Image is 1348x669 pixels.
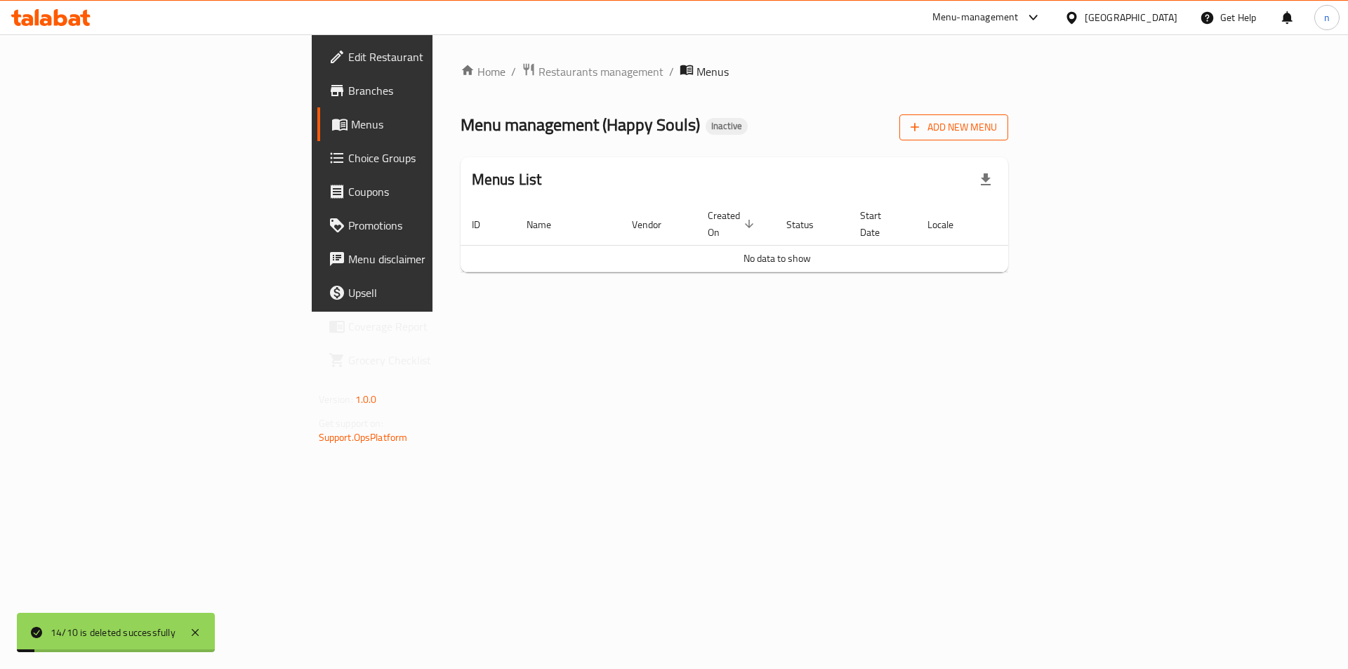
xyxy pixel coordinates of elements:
span: Menus [351,116,526,133]
span: Promotions [348,217,526,234]
a: Coupons [317,175,537,208]
span: Coverage Report [348,318,526,335]
span: Menu management ( Happy Souls ) [461,109,700,140]
table: enhanced table [461,203,1094,272]
a: Upsell [317,276,537,310]
span: Locale [927,216,972,233]
span: Start Date [860,207,899,241]
a: Branches [317,74,537,107]
a: Coverage Report [317,310,537,343]
a: Menu disclaimer [317,242,537,276]
li: / [669,63,674,80]
span: Version: [319,390,353,409]
span: Inactive [706,120,748,132]
span: Name [527,216,569,233]
span: No data to show [744,249,811,267]
span: Menus [696,63,729,80]
span: Restaurants management [538,63,663,80]
span: Status [786,216,832,233]
span: Edit Restaurant [348,48,526,65]
div: [GEOGRAPHIC_DATA] [1085,10,1177,25]
span: Vendor [632,216,680,233]
span: Coupons [348,183,526,200]
nav: breadcrumb [461,62,1009,81]
th: Actions [989,203,1094,246]
a: Grocery Checklist [317,343,537,377]
h2: Menus List [472,169,542,190]
span: 1.0.0 [355,390,377,409]
a: Menus [317,107,537,141]
span: Choice Groups [348,150,526,166]
a: Promotions [317,208,537,242]
span: Get support on: [319,414,383,432]
div: Export file [969,163,1003,197]
span: Menu disclaimer [348,251,526,267]
a: Support.OpsPlatform [319,428,408,446]
span: n [1324,10,1330,25]
div: 14/10 is deleted successfully [51,625,176,640]
span: ID [472,216,498,233]
span: Add New Menu [911,119,997,136]
span: Grocery Checklist [348,352,526,369]
div: Menu-management [932,9,1019,26]
a: Choice Groups [317,141,537,175]
span: Created On [708,207,758,241]
button: Add New Menu [899,114,1008,140]
a: Restaurants management [522,62,663,81]
span: Upsell [348,284,526,301]
div: Inactive [706,118,748,135]
span: Branches [348,82,526,99]
a: Edit Restaurant [317,40,537,74]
